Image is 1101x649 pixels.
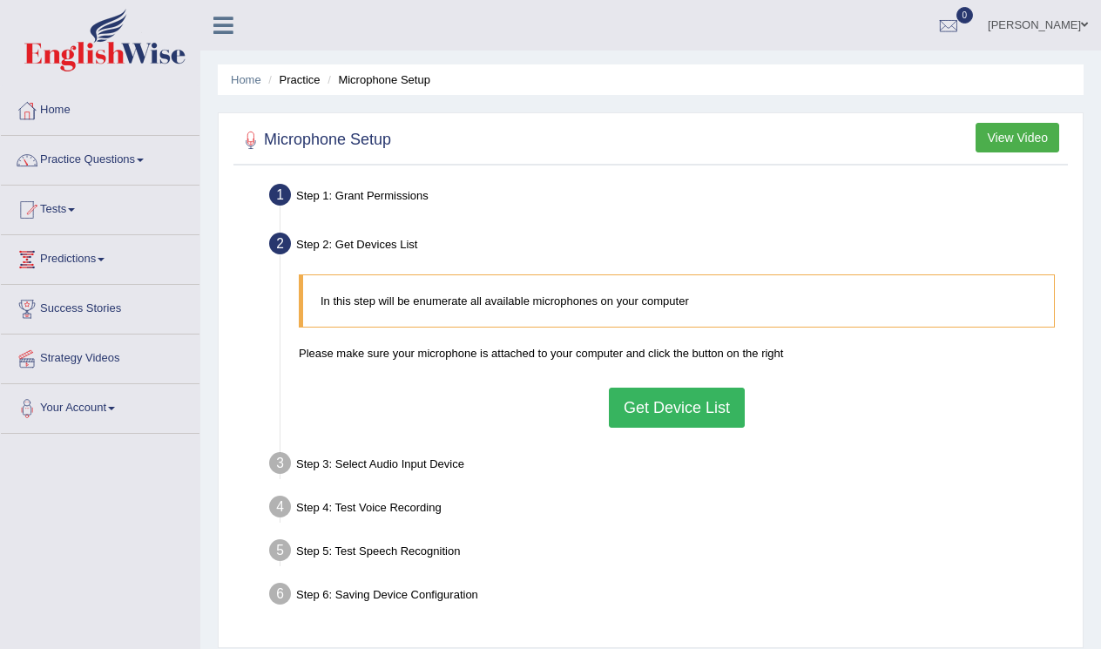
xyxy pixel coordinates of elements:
[299,345,1055,362] p: Please make sure your microphone is attached to your computer and click the button on the right
[1,186,199,229] a: Tests
[1,335,199,378] a: Strategy Videos
[261,447,1075,485] div: Step 3: Select Audio Input Device
[264,71,320,88] li: Practice
[1,285,199,328] a: Success Stories
[299,274,1055,328] blockquote: In this step will be enumerate all available microphones on your computer
[1,384,199,428] a: Your Account
[609,388,745,428] button: Get Device List
[261,227,1075,266] div: Step 2: Get Devices List
[323,71,430,88] li: Microphone Setup
[261,534,1075,572] div: Step 5: Test Speech Recognition
[261,179,1075,217] div: Step 1: Grant Permissions
[231,73,261,86] a: Home
[261,578,1075,616] div: Step 6: Saving Device Configuration
[1,86,199,130] a: Home
[1,235,199,279] a: Predictions
[956,7,974,24] span: 0
[1,136,199,179] a: Practice Questions
[976,123,1059,152] button: View Video
[261,490,1075,529] div: Step 4: Test Voice Recording
[238,127,391,153] h2: Microphone Setup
